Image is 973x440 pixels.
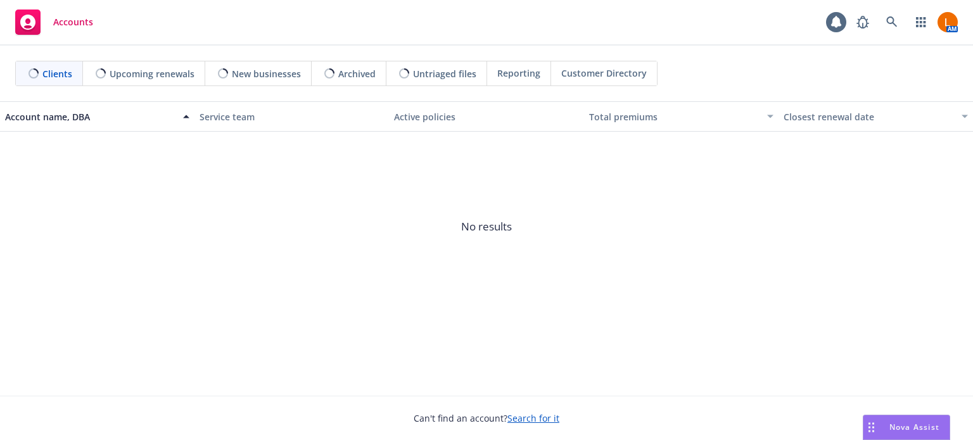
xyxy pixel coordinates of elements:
[784,110,954,123] div: Closest renewal date
[561,66,647,80] span: Customer Directory
[5,110,175,123] div: Account name, DBA
[110,67,194,80] span: Upcoming renewals
[863,415,879,439] div: Drag to move
[589,110,760,123] div: Total premiums
[194,101,389,132] button: Service team
[232,67,301,80] span: New businesses
[389,101,583,132] button: Active policies
[863,415,950,440] button: Nova Assist
[779,101,973,132] button: Closest renewal date
[497,66,540,80] span: Reporting
[879,9,905,35] a: Search
[10,4,98,40] a: Accounts
[850,9,875,35] a: Report a Bug
[889,422,939,432] span: Nova Assist
[584,101,779,132] button: Total premiums
[413,67,476,80] span: Untriaged files
[394,110,578,123] div: Active policies
[938,12,958,32] img: photo
[338,67,376,80] span: Archived
[200,110,384,123] div: Service team
[507,412,559,424] a: Search for it
[908,9,934,35] a: Switch app
[53,17,93,27] span: Accounts
[414,412,559,425] span: Can't find an account?
[42,67,72,80] span: Clients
